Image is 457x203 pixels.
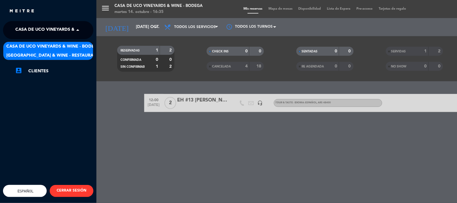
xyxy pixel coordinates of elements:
span: [GEOGRAPHIC_DATA] & Wine - Restaurante [6,52,102,59]
img: MEITRE [9,9,35,14]
span: Casa de Uco Vineyards & Wine - Bodega [6,43,101,50]
a: account_boxClientes [15,67,93,75]
i: account_box [15,67,22,74]
span: Casa de Uco Vineyards & Wine - Bodega [15,24,110,36]
span: Español [16,189,34,193]
button: CERRAR SESIÓN [50,185,93,197]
